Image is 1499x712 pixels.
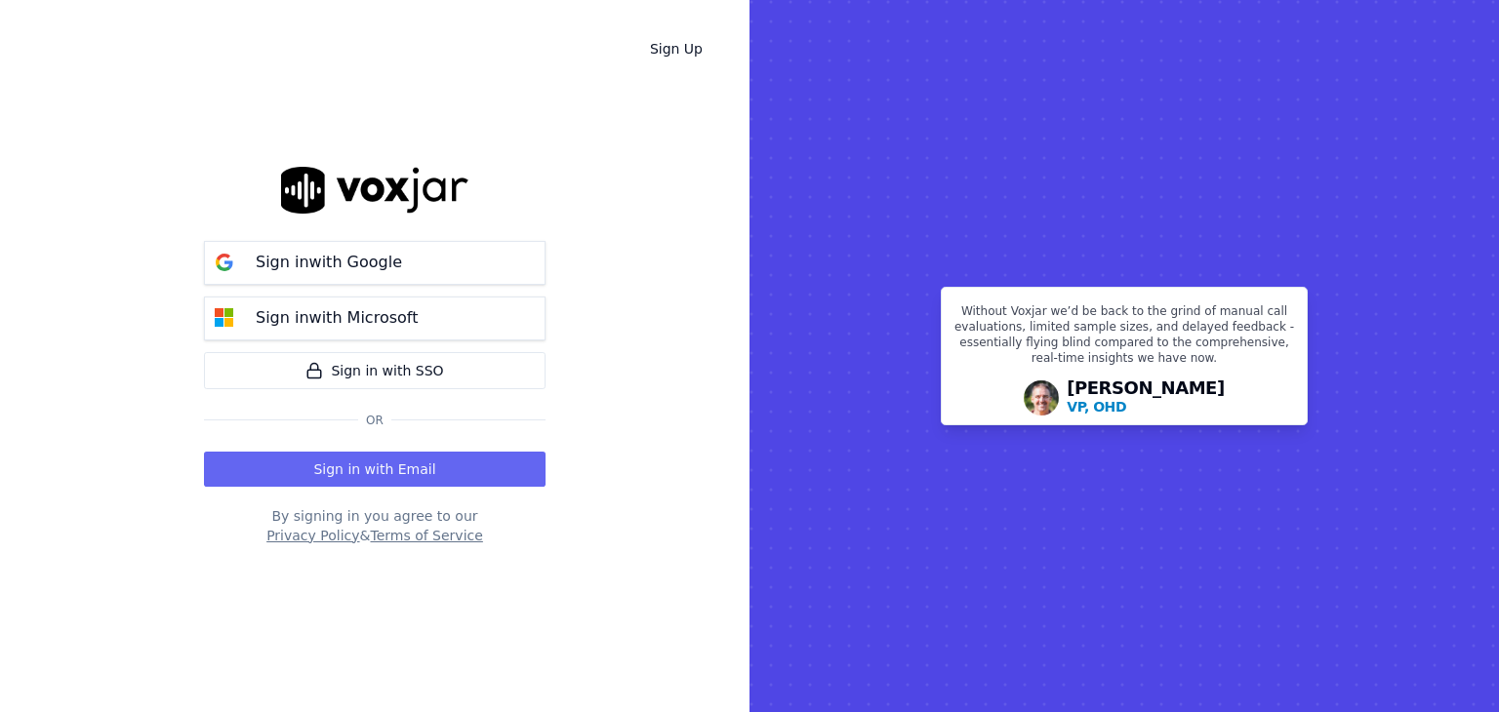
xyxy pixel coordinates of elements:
p: Without Voxjar we’d be back to the grind of manual call evaluations, limited sample sizes, and de... [953,303,1295,374]
p: Sign in with Microsoft [256,306,418,330]
a: Sign Up [634,31,718,66]
button: Sign in with Email [204,452,546,487]
button: Sign inwith Google [204,241,546,285]
button: Terms of Service [370,526,482,545]
div: By signing in you agree to our & [204,506,546,545]
button: Sign inwith Microsoft [204,297,546,340]
p: Sign in with Google [256,251,402,274]
img: microsoft Sign in button [205,298,244,337]
img: google Sign in button [205,243,244,282]
a: Sign in with SSO [204,352,546,389]
div: [PERSON_NAME] [1067,379,1225,416]
img: Avatar [1024,380,1059,415]
p: VP, OHD [1067,397,1126,416]
span: Or [358,413,391,428]
button: Privacy Policy [266,526,359,545]
img: logo [281,167,468,213]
